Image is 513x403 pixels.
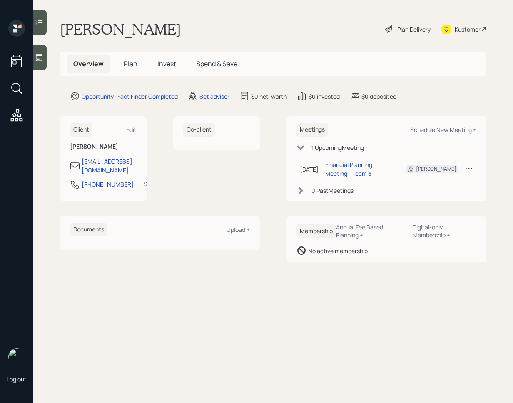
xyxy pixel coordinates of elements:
[416,165,456,173] div: [PERSON_NAME]
[251,92,287,101] div: $0 net-worth
[413,223,476,239] div: Digital-only Membership +
[82,92,178,101] div: Opportunity · Fact Finder Completed
[199,92,229,101] div: Set advisor
[73,59,104,68] span: Overview
[361,92,396,101] div: $0 deposited
[70,123,92,137] h6: Client
[296,123,328,137] h6: Meetings
[397,25,431,34] div: Plan Delivery
[126,126,137,134] div: Edit
[60,20,181,38] h1: [PERSON_NAME]
[296,224,336,238] h6: Membership
[124,59,137,68] span: Plan
[311,186,354,195] div: 0 Past Meeting s
[325,160,393,178] div: Financial Planning Meeting - Team 3
[410,126,476,134] div: Schedule New Meeting +
[455,25,481,34] div: Kustomer
[196,59,237,68] span: Spend & Save
[309,92,340,101] div: $0 invested
[308,246,368,255] div: No active membership
[183,123,215,137] h6: Co-client
[140,179,151,188] div: EST
[82,157,137,174] div: [EMAIL_ADDRESS][DOMAIN_NAME]
[70,223,107,236] h6: Documents
[8,348,25,365] img: retirable_logo.png
[227,226,250,234] div: Upload +
[300,165,319,174] div: [DATE]
[157,59,176,68] span: Invest
[336,223,406,239] div: Annual Fee Based Planning +
[311,143,364,152] div: 1 Upcoming Meeting
[70,143,137,150] h6: [PERSON_NAME]
[82,180,134,189] div: [PHONE_NUMBER]
[7,375,27,383] div: Log out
